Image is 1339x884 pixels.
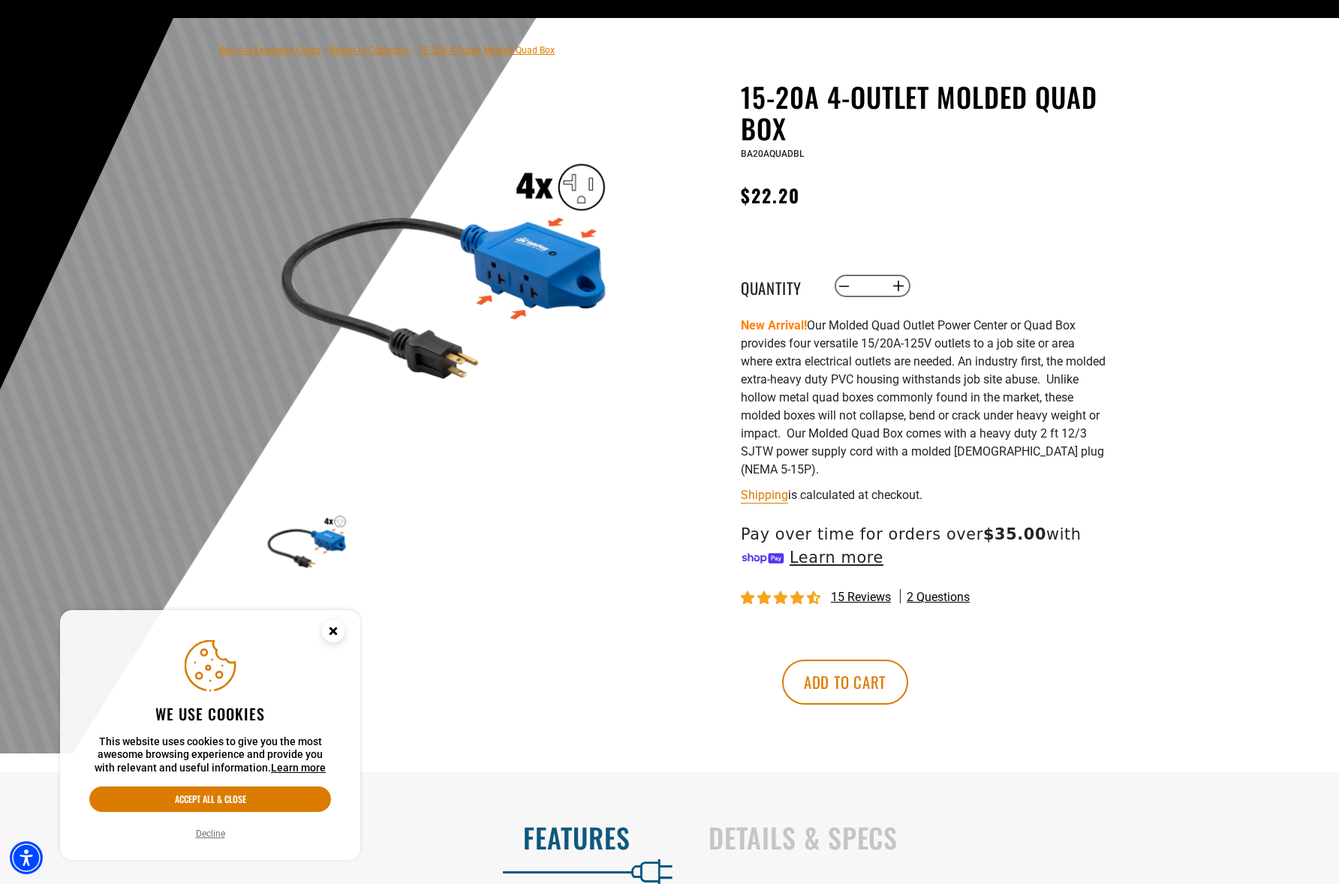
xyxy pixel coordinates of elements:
div: Accessibility Menu [10,841,43,874]
span: › [412,45,415,56]
h1: 15-20A 4-Outlet Molded Quad Box [741,81,1109,144]
span: 4.40 stars [741,591,823,606]
h2: We use cookies [89,704,331,723]
a: This website uses cookies to give you the most awesome browsing experience and provide you with r... [271,762,326,774]
span: 2 questions [907,589,970,606]
div: is calculated at checkout. [741,485,1109,505]
button: Accept all & close [89,786,331,812]
p: Our Molded Quad Outlet Power Center or Quad Box provides four versatile 15/20A-125V outlets to a ... [741,317,1109,479]
aside: Cookie Consent [60,610,360,861]
span: 15-20A 4-Outlet Molded Quad Box [418,45,555,56]
a: Return to Collection [329,45,409,56]
a: Bad Ass Extension Cords [219,45,320,56]
span: $22.20 [741,182,800,209]
span: 15 reviews [831,590,891,604]
span: BA20AQUADBL [741,149,804,159]
button: Decline [191,826,230,841]
button: Add to cart [782,660,908,705]
a: Shipping [741,488,788,502]
strong: New Arrival! [741,318,807,332]
h2: Features [32,822,630,853]
p: This website uses cookies to give you the most awesome browsing experience and provide you with r... [89,735,331,775]
h2: Details & Specs [709,822,1307,853]
span: › [323,45,326,56]
nav: breadcrumbs [219,41,555,59]
label: Quantity [741,276,816,296]
button: Close this option [306,610,360,657]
